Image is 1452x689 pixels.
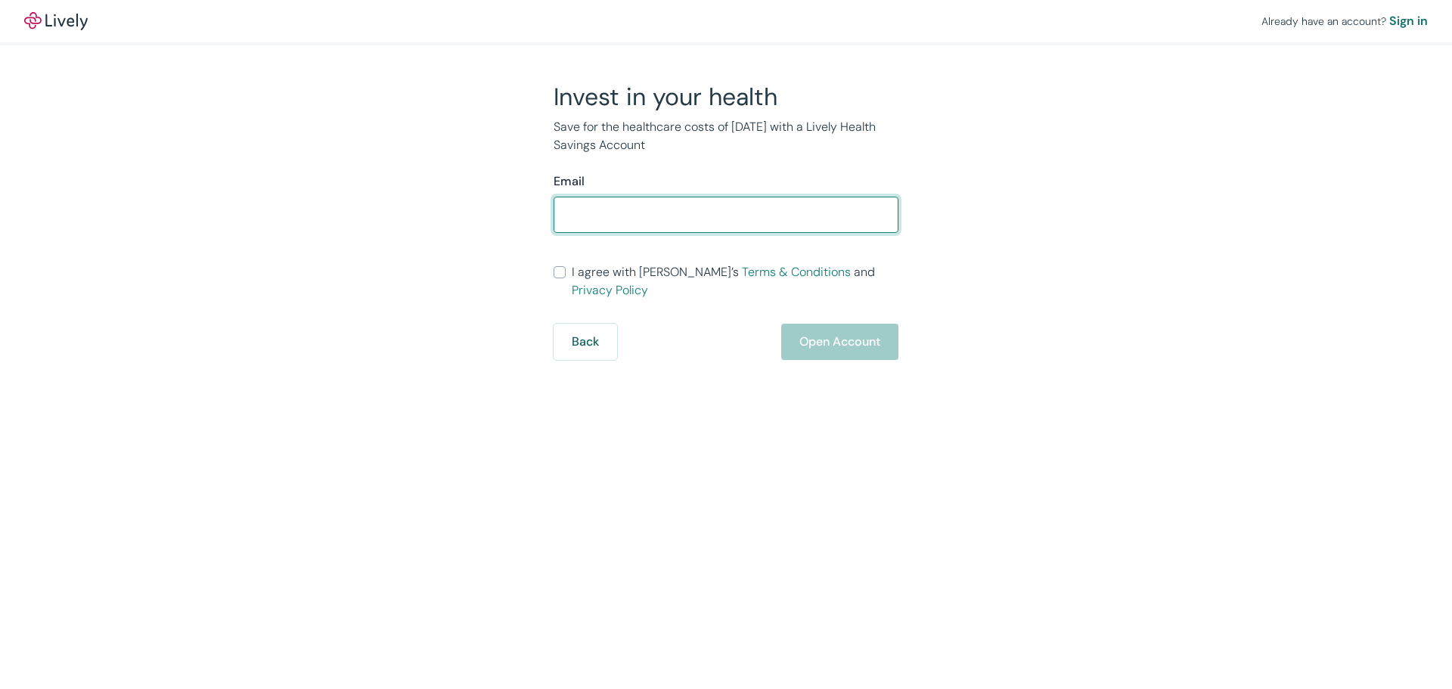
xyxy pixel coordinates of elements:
h2: Invest in your health [554,82,898,112]
div: Already have an account? [1261,12,1428,30]
button: Back [554,324,617,360]
a: Privacy Policy [572,282,648,298]
span: I agree with [PERSON_NAME]’s and [572,263,898,299]
a: LivelyLively [24,12,88,30]
p: Save for the healthcare costs of [DATE] with a Lively Health Savings Account [554,118,898,154]
label: Email [554,172,585,191]
img: Lively [24,12,88,30]
a: Sign in [1389,12,1428,30]
a: Terms & Conditions [742,264,851,280]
